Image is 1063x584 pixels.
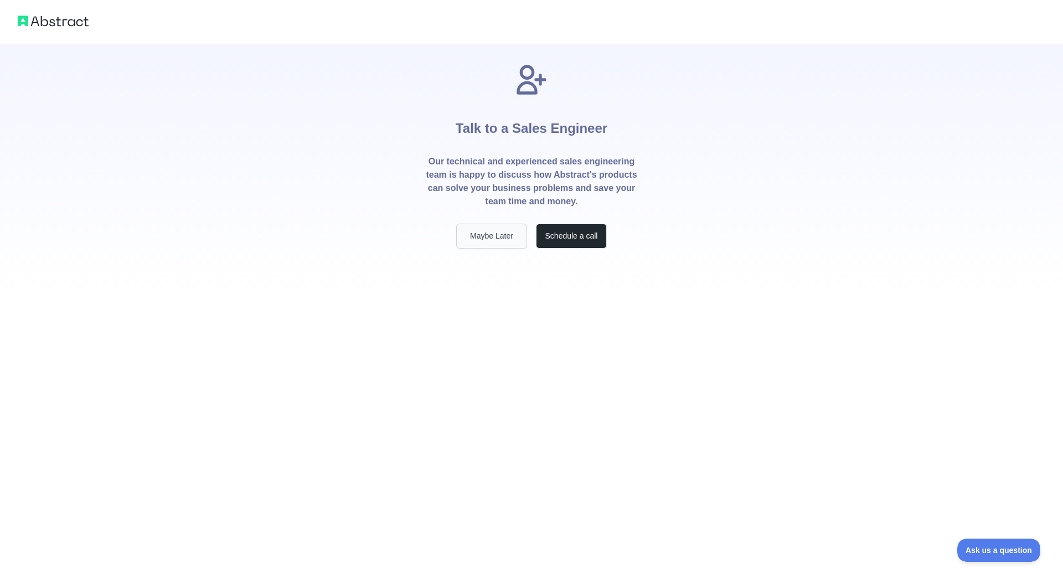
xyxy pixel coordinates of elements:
button: Schedule a call [536,224,607,249]
h1: Talk to a Sales Engineer [456,97,607,155]
p: Our technical and experienced sales engineering team is happy to discuss how Abstract's products ... [425,155,638,208]
button: Maybe Later [456,224,527,249]
iframe: Toggle Customer Support [957,539,1041,562]
img: Abstract logo [18,13,89,29]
